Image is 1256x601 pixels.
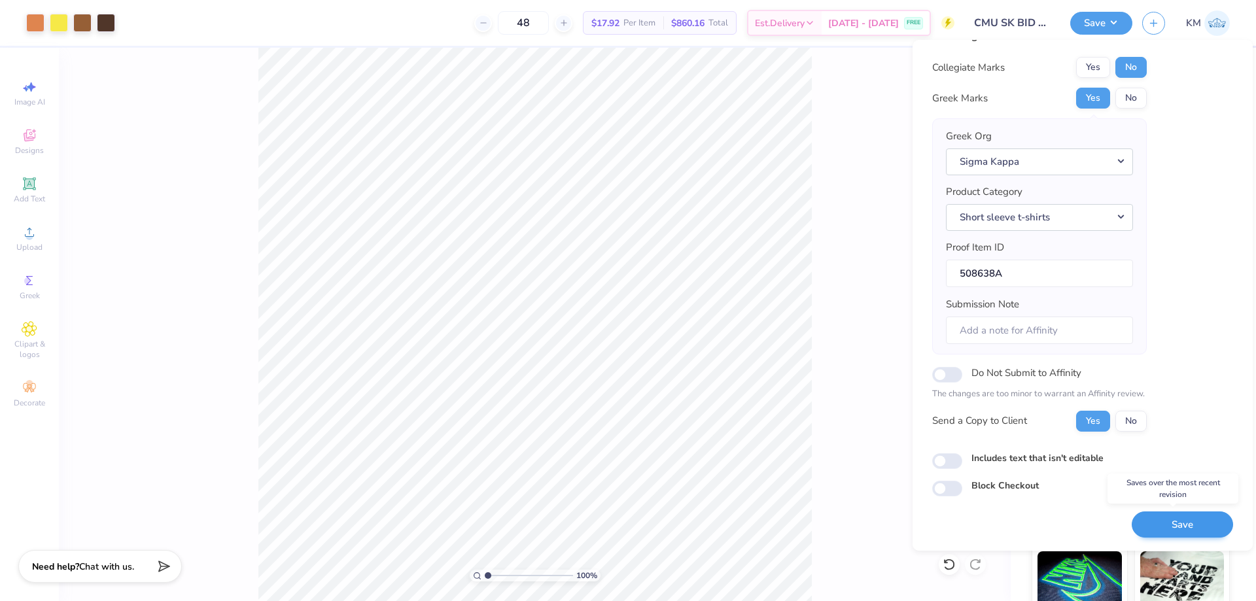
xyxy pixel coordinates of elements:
span: Decorate [14,398,45,408]
button: Sigma Kappa [946,148,1133,175]
span: $860.16 [671,16,705,30]
span: Total [708,16,728,30]
span: Per Item [623,16,655,30]
input: Untitled Design [964,10,1060,36]
span: Upload [16,242,43,252]
input: – – [498,11,549,35]
button: Yes [1076,57,1110,78]
button: Save [1132,511,1233,538]
button: No [1115,88,1147,109]
label: Block Checkout [971,479,1039,492]
span: KM [1186,16,1201,31]
label: Product Category [946,184,1022,199]
label: Includes text that isn't editable [971,451,1104,465]
img: Karl Michael Narciza [1204,10,1230,36]
input: Add a note for Affinity [946,317,1133,345]
div: Saves over the most recent revision [1108,473,1238,504]
div: Send a Copy to Client [932,413,1027,428]
label: Proof Item ID [946,240,1004,255]
span: FREE [907,18,920,27]
div: Collegiate Marks [932,60,1005,75]
strong: Need help? [32,560,79,573]
span: [DATE] - [DATE] [828,16,899,30]
button: Yes [1076,88,1110,109]
button: Short sleeve t-shirts [946,204,1133,231]
span: Greek [20,290,40,301]
button: No [1115,411,1147,432]
button: Yes [1076,411,1110,432]
span: 100 % [576,570,597,581]
span: Image AI [14,97,45,107]
span: Est. Delivery [755,16,805,30]
p: The changes are too minor to warrant an Affinity review. [932,388,1147,401]
button: Save [1070,12,1132,35]
div: Greek Marks [932,91,988,106]
span: $17.92 [591,16,619,30]
label: Submission Note [946,297,1019,312]
span: Clipart & logos [7,339,52,360]
span: Chat with us. [79,560,134,573]
span: Add Text [14,194,45,204]
label: Do Not Submit to Affinity [971,364,1081,381]
button: No [1115,57,1147,78]
a: KM [1186,10,1230,36]
label: Greek Org [946,129,992,144]
span: Designs [15,145,44,156]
